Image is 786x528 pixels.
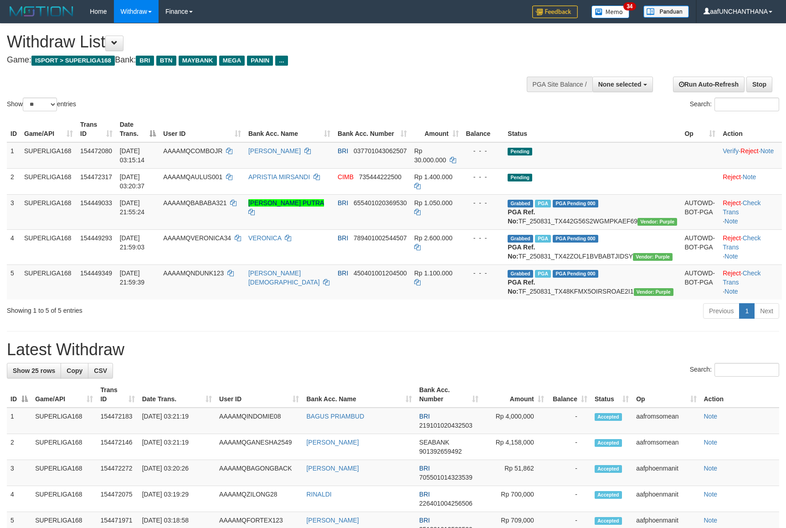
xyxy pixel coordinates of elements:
h1: Latest Withdraw [7,341,779,359]
th: Action [719,116,782,142]
a: Reject [723,199,741,207]
a: Run Auto-Refresh [673,77,745,92]
span: Vendor URL: https://trx4.1velocity.biz [633,253,673,261]
a: VERONICA [248,234,281,242]
span: BRI [338,234,348,242]
span: PGA Pending [553,235,598,243]
th: Amount: activate to sort column ascending [482,382,547,408]
a: CSV [88,363,113,378]
a: [PERSON_NAME][DEMOGRAPHIC_DATA] [248,269,320,286]
td: 154472183 [97,408,138,434]
td: - [548,460,591,486]
td: 3 [7,460,31,486]
td: 1 [7,142,21,169]
span: CSV [94,367,107,374]
span: PGA Pending [553,200,598,207]
a: Note [760,147,774,155]
span: 154449349 [80,269,112,277]
span: ... [275,56,288,66]
td: SUPERLIGA168 [31,460,97,486]
span: Marked by aafheankoy [535,200,551,207]
span: 154472317 [80,173,112,181]
span: AAAAMQBABABA321 [163,199,226,207]
span: Accepted [595,465,622,473]
select: Showentries [23,98,57,111]
a: Reject [723,234,741,242]
td: - [548,486,591,512]
span: Marked by aafheankoy [535,235,551,243]
b: PGA Ref. No: [508,243,535,260]
span: BRI [419,517,430,524]
a: [PERSON_NAME] [306,465,359,472]
th: Balance [462,116,504,142]
td: 154472075 [97,486,138,512]
td: · · [719,194,782,229]
span: Copy 655401020369530 to clipboard [354,199,407,207]
span: [DATE] 03:15:14 [120,147,145,164]
td: aafromsomean [632,408,700,434]
td: 154472272 [97,460,138,486]
td: SUPERLIGA168 [31,434,97,460]
td: [DATE] 03:19:29 [139,486,216,512]
a: Note [724,217,738,225]
span: Copy 705501014323539 to clipboard [419,474,473,481]
a: Reject [723,173,741,181]
div: PGA Site Balance / [527,77,592,92]
div: - - - [466,233,501,243]
span: BRI [419,491,430,498]
td: 4 [7,229,21,264]
img: Feedback.jpg [532,5,578,18]
span: Pending [508,148,532,155]
a: Note [704,517,718,524]
span: AAAAMQVERONICA34 [163,234,231,242]
td: SUPERLIGA168 [31,486,97,512]
a: Stop [746,77,772,92]
th: User ID: activate to sort column ascending [159,116,245,142]
button: None selected [592,77,653,92]
span: Rp 1.400.000 [414,173,452,181]
td: AAAAMQGANESHA2549 [216,434,303,460]
td: Rp 4,158,000 [482,434,547,460]
span: AAAAMQNDUNK123 [163,269,224,277]
a: Show 25 rows [7,363,61,378]
th: Date Trans.: activate to sort column ascending [139,382,216,408]
th: Game/API: activate to sort column ascending [31,382,97,408]
input: Search: [714,98,779,111]
th: Bank Acc. Name: activate to sort column ascending [245,116,334,142]
div: - - - [466,172,501,181]
a: Note [704,491,718,498]
td: 4 [7,486,31,512]
span: Copy [67,367,82,374]
span: Copy 219101020432503 to clipboard [419,422,473,429]
a: [PERSON_NAME] [306,517,359,524]
th: ID [7,116,21,142]
b: PGA Ref. No: [508,279,535,295]
span: Show 25 rows [13,367,55,374]
th: Status: activate to sort column ascending [591,382,632,408]
a: Verify [723,147,739,155]
span: Copy 901392659492 to clipboard [419,448,462,455]
div: Showing 1 to 5 of 5 entries [7,302,321,315]
span: Copy 037701043062507 to clipboard [354,147,407,155]
a: 1 [739,303,755,319]
h1: Withdraw List [7,33,515,51]
td: SUPERLIGA168 [21,168,77,194]
span: PANIN [247,56,273,66]
span: MAYBANK [179,56,217,66]
td: - [548,434,591,460]
span: BRI [338,199,348,207]
span: AAAAMQAULUS001 [163,173,222,181]
td: AUTOWD-BOT-PGA [681,194,719,229]
span: Accepted [595,439,622,447]
td: 5 [7,264,21,300]
td: TF_250831_TX442G56S2WGMPKAEF69 [504,194,681,229]
td: · · [719,264,782,300]
span: 154449293 [80,234,112,242]
a: Reject [740,147,759,155]
td: 2 [7,434,31,460]
td: AUTOWD-BOT-PGA [681,229,719,264]
th: Op: activate to sort column ascending [632,382,700,408]
th: Trans ID: activate to sort column ascending [77,116,116,142]
a: Note [704,413,718,420]
td: Rp 51,862 [482,460,547,486]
